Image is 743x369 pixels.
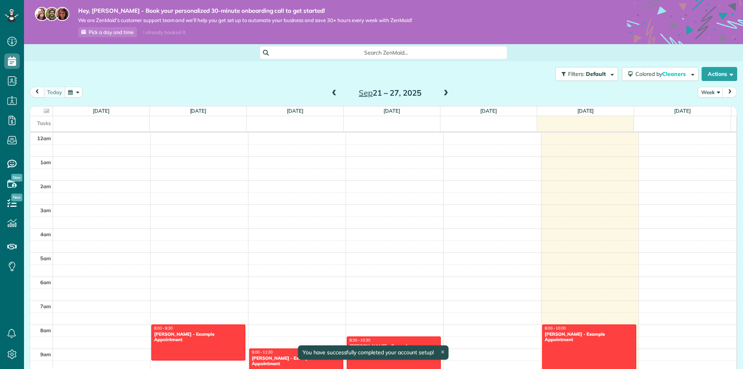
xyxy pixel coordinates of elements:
span: Colored by [635,70,688,77]
img: michelle-19f622bdf1676172e81f8f8fba1fb50e276960ebfe0243fe18214015130c80e4.jpg [55,7,69,21]
span: 12am [37,135,51,141]
span: 8:30 - 10:30 [349,338,370,343]
span: Filters: [568,70,584,77]
span: Tasks [37,120,51,126]
button: Actions [702,67,737,81]
span: 8:00 - 9:30 [154,326,173,331]
a: [DATE] [190,108,207,114]
a: Pick a day and time [78,27,137,37]
div: I already booked it [139,27,190,37]
a: [DATE] [480,108,497,114]
button: today [44,87,65,97]
a: [DATE] [674,108,691,114]
span: 8:00 - 10:00 [545,326,566,331]
span: New [11,194,22,201]
div: [PERSON_NAME] - Example Appointment [544,331,634,343]
img: maria-72a9807cf96188c08ef61303f053569d2e2a8a1cde33d635c8a3ac13582a053d.jpg [35,7,49,21]
span: Pick a day and time [89,29,134,35]
button: Filters: Default [555,67,618,81]
button: Colored byCleaners [622,67,698,81]
span: New [11,174,22,182]
span: Cleaners [662,70,687,77]
span: 4am [40,231,51,237]
span: 6am [40,279,51,285]
a: [DATE] [383,108,400,114]
div: [PERSON_NAME] - Example Appointment [349,343,438,355]
span: 8am [40,327,51,333]
span: 7am [40,303,51,309]
button: Week [698,87,723,97]
a: [DATE] [93,108,110,114]
div: [PERSON_NAME] - Example Appointment [154,331,243,343]
img: jorge-587dff0eeaa6aab1f244e6dc62b8924c3b6ad411094392a53c71c6c4a576187d.jpg [45,7,59,21]
strong: Hey, [PERSON_NAME] - Book your personalized 30-minute onboarding call to get started! [78,7,412,15]
button: next [722,87,737,97]
a: [DATE] [577,108,594,114]
a: Filters: Default [551,67,618,81]
div: [PERSON_NAME] - Example Appointment [252,355,341,367]
button: prev [30,87,45,97]
span: 5am [40,255,51,261]
span: 2am [40,183,51,189]
span: We are ZenMaid’s customer support team and we’ll help you get set up to automate your business an... [78,17,412,24]
span: Default [586,70,606,77]
h2: 21 – 27, 2025 [342,89,438,97]
span: Sep [359,88,373,98]
a: [DATE] [287,108,303,114]
span: 9:00 - 11:30 [252,350,273,355]
span: 9am [40,351,51,357]
span: 3am [40,207,51,213]
span: 1am [40,159,51,165]
div: You have successfully completed your account setup! [298,345,449,360]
